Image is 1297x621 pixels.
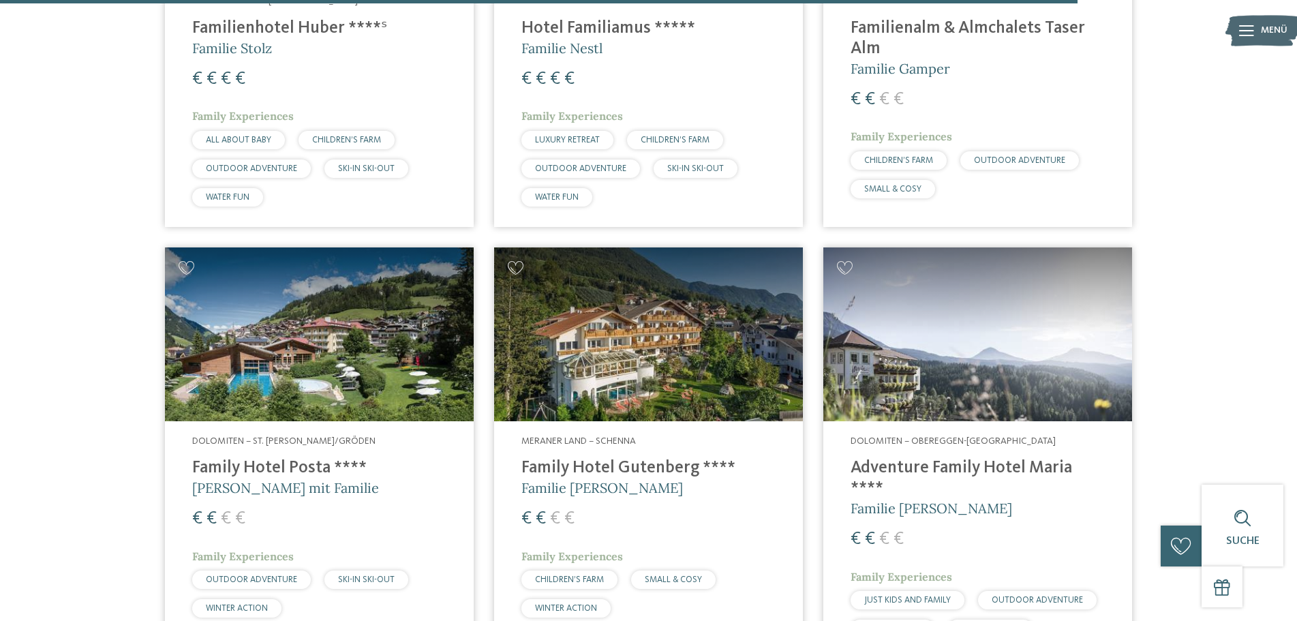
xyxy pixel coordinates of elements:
span: € [879,91,889,108]
span: CHILDREN’S FARM [535,575,604,584]
span: OUTDOOR ADVENTURE [206,164,297,173]
span: Family Experiences [192,109,294,123]
span: € [207,70,217,88]
span: € [536,70,546,88]
span: € [865,91,875,108]
span: € [192,510,202,528]
span: WINTER ACTION [535,604,597,613]
h4: Family Hotel Gutenberg **** [521,458,776,479]
img: Family Hotel Gutenberg **** [494,247,803,421]
h4: Adventure Family Hotel Maria **** [851,458,1105,499]
h4: Familienalm & Almchalets Taser Alm [851,18,1105,59]
span: SMALL & COSY [864,185,921,194]
span: Family Experiences [851,130,952,143]
span: € [564,70,575,88]
span: [PERSON_NAME] mit Familie [192,479,379,496]
span: Familie [PERSON_NAME] [521,479,683,496]
span: € [235,70,245,88]
span: € [564,510,575,528]
span: CHILDREN’S FARM [312,136,381,145]
span: € [221,510,231,528]
span: Dolomiten – Obereggen-[GEOGRAPHIC_DATA] [851,436,1056,446]
span: € [207,510,217,528]
span: € [192,70,202,88]
span: WATER FUN [206,193,249,202]
span: € [521,510,532,528]
span: LUXURY RETREAT [535,136,600,145]
span: Familie Gamper [851,60,950,77]
span: OUTDOOR ADVENTURE [535,164,626,173]
h4: Family Hotel Posta **** [192,458,446,479]
span: Familie Nestl [521,40,602,57]
span: CHILDREN’S FARM [641,136,709,145]
span: Familie [PERSON_NAME] [851,500,1012,517]
span: € [894,91,904,108]
img: Adventure Family Hotel Maria **** [823,247,1132,421]
span: WATER FUN [535,193,579,202]
span: ALL ABOUT BABY [206,136,271,145]
h4: Familienhotel Huber ****ˢ [192,18,446,39]
span: OUTDOOR ADVENTURE [992,596,1083,605]
span: € [221,70,231,88]
span: SMALL & COSY [645,575,702,584]
span: JUST KIDS AND FAMILY [864,596,951,605]
span: WINTER ACTION [206,604,268,613]
span: € [521,70,532,88]
span: Meraner Land – Schenna [521,436,636,446]
span: € [536,510,546,528]
span: CHILDREN’S FARM [864,156,933,165]
span: Family Experiences [851,570,952,584]
span: Family Experiences [192,549,294,563]
span: SKI-IN SKI-OUT [338,575,395,584]
span: € [550,510,560,528]
span: € [550,70,560,88]
span: SKI-IN SKI-OUT [338,164,395,173]
span: Suche [1226,536,1260,547]
span: € [851,91,861,108]
span: OUTDOOR ADVENTURE [206,575,297,584]
span: € [879,530,889,548]
span: SKI-IN SKI-OUT [667,164,724,173]
span: Family Experiences [521,109,623,123]
span: Dolomiten – St. [PERSON_NAME]/Gröden [192,436,376,446]
span: Family Experiences [521,549,623,563]
span: OUTDOOR ADVENTURE [974,156,1065,165]
span: € [851,530,861,548]
span: € [865,530,875,548]
img: Familienhotels gesucht? Hier findet ihr die besten! [165,247,474,421]
span: € [235,510,245,528]
span: Familie Stolz [192,40,272,57]
span: € [894,530,904,548]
